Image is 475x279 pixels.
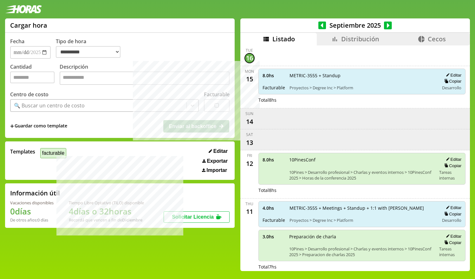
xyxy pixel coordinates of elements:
[428,35,446,43] span: Cecos
[289,169,435,181] span: 10Pines > Desarrollo profesional > Charlas y eventos internos > 10PinesConf 2025 > Horas de la co...
[10,71,55,83] input: Cantidad
[263,234,285,240] span: 3.0 hs
[56,46,120,58] select: Tipo de hora
[258,264,466,270] div: Total 7 hs
[341,35,379,43] span: Distribución
[263,72,285,78] span: 8.0 hs
[244,53,255,63] div: 16
[442,163,461,168] button: Copiar
[56,38,126,59] label: Tipo de hora
[206,167,227,173] span: Importar
[289,234,435,240] span: Preparación de charla
[10,63,60,86] label: Cantidad
[245,111,253,116] div: Sun
[244,116,255,126] div: 14
[442,211,461,217] button: Copiar
[247,153,252,158] div: Fri
[290,72,435,78] span: METRIC-3555 + Standup
[164,211,230,223] button: Solicitar Licencia
[439,169,461,181] span: Tareas internas
[60,63,230,86] label: Descripción
[69,200,144,206] div: Tiempo Libre Optativo (TiLO) disponible
[289,157,435,163] span: 10PinesConf
[213,148,228,154] span: Editar
[245,69,254,74] div: Mon
[5,5,42,13] img: logotipo
[60,71,230,85] textarea: Descripción
[246,48,253,53] div: Tue
[258,97,466,103] div: Total 8 hs
[10,189,60,197] h2: Información útil
[442,85,461,91] span: Desarrollo
[263,205,285,211] span: 4.0 hs
[289,246,435,257] span: 10Pines > Desarrollo profesional > Charlas y eventos internos > 10PinesConf 2025 > Preparacion de...
[244,137,255,147] div: 13
[442,78,461,84] button: Copiar
[10,123,67,130] span: +Guardar como template
[207,158,228,164] span: Exportar
[10,123,14,130] span: +
[10,21,47,30] h1: Cargar hora
[204,91,230,98] label: Facturable
[442,217,461,223] span: Desarrollo
[10,217,54,223] div: De otros años: 0 días
[444,157,461,162] button: Editar
[245,201,253,207] div: Thu
[207,148,230,154] button: Editar
[246,132,253,137] div: Sat
[69,206,144,217] h1: 4 días o 32 horas
[290,205,435,211] span: METRIC-3555 + Meetings + Standup + 1:1 with [PERSON_NAME]
[444,72,461,78] button: Editar
[258,187,466,193] div: Total 8 hs
[40,148,66,158] button: facturable
[172,214,214,220] span: Solicitar Licencia
[244,207,255,217] div: 11
[439,246,461,257] span: Tareas internas
[290,85,435,91] span: Proyectos > Degree Inc > Platform
[69,217,144,223] div: Recordá que vencen a fin de
[14,102,85,109] div: 🔍 Buscar un centro de costo
[200,158,230,164] button: Exportar
[326,21,384,30] span: Septiembre 2025
[272,35,295,43] span: Listado
[10,148,35,155] span: Templates
[444,234,461,239] button: Editar
[263,217,285,223] span: Facturable
[263,157,285,163] span: 8.0 hs
[442,240,461,245] button: Copiar
[244,158,255,168] div: 12
[10,200,54,206] div: Vacaciones disponibles
[290,217,435,223] span: Proyectos > Degree Inc > Platform
[10,38,24,45] label: Fecha
[244,74,255,84] div: 15
[10,91,49,98] label: Centro de costo
[444,205,461,210] button: Editar
[122,217,142,223] b: Diciembre
[10,206,54,217] h1: 0 días
[263,85,285,91] span: Facturable
[240,45,470,270] div: scrollable content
